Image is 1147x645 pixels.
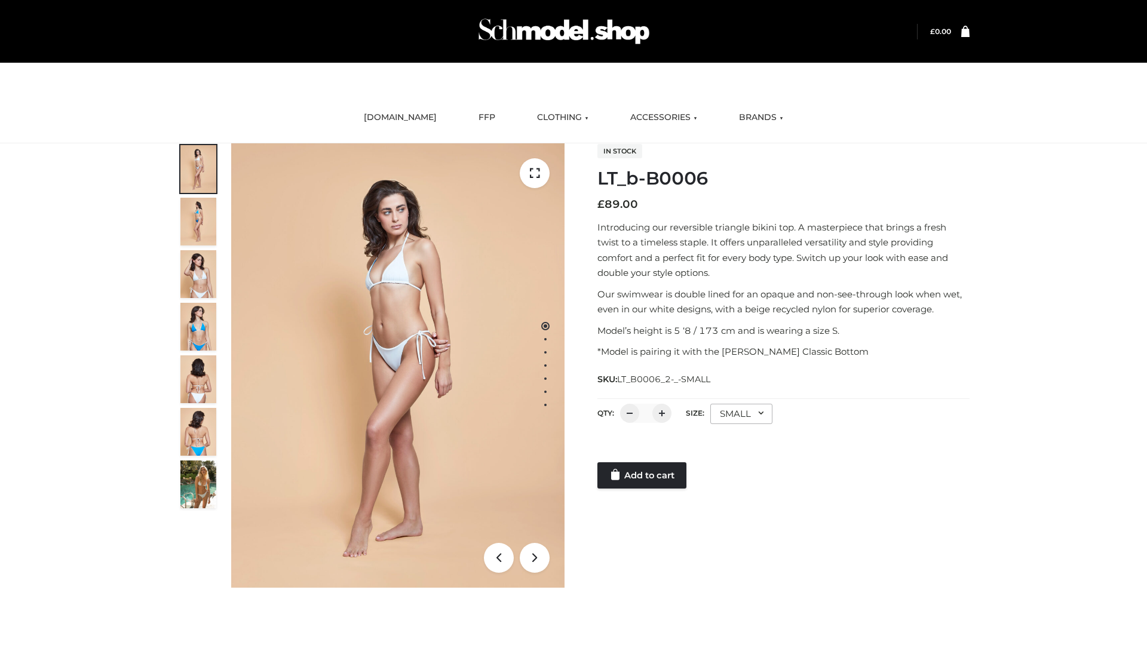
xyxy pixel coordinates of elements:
[180,250,216,298] img: ArielClassicBikiniTop_CloudNine_AzureSky_OW114ECO_3-scaled.jpg
[180,408,216,456] img: ArielClassicBikiniTop_CloudNine_AzureSky_OW114ECO_8-scaled.jpg
[597,462,686,489] a: Add to cart
[231,143,565,588] img: ArielClassicBikiniTop_CloudNine_AzureSky_OW114ECO_1
[597,323,970,339] p: Model’s height is 5 ‘8 / 173 cm and is wearing a size S.
[930,27,951,36] bdi: 0.00
[180,198,216,245] img: ArielClassicBikiniTop_CloudNine_AzureSky_OW114ECO_2-scaled.jpg
[930,27,935,36] span: £
[180,355,216,403] img: ArielClassicBikiniTop_CloudNine_AzureSky_OW114ECO_7-scaled.jpg
[597,287,970,317] p: Our swimwear is double lined for an opaque and non-see-through look when wet, even in our white d...
[470,105,504,131] a: FFP
[355,105,446,131] a: [DOMAIN_NAME]
[597,372,711,386] span: SKU:
[686,408,704,417] label: Size:
[597,168,970,189] h1: LT_b-B0006
[180,145,216,193] img: ArielClassicBikiniTop_CloudNine_AzureSky_OW114ECO_1-scaled.jpg
[617,374,710,385] span: LT_B0006_2-_-SMALL
[621,105,706,131] a: ACCESSORIES
[710,404,772,424] div: SMALL
[930,27,951,36] a: £0.00
[528,105,597,131] a: CLOTHING
[180,303,216,351] img: ArielClassicBikiniTop_CloudNine_AzureSky_OW114ECO_4-scaled.jpg
[180,460,216,508] img: Arieltop_CloudNine_AzureSky2.jpg
[597,198,605,211] span: £
[597,220,970,281] p: Introducing our reversible triangle bikini top. A masterpiece that brings a fresh twist to a time...
[597,144,642,158] span: In stock
[730,105,792,131] a: BRANDS
[597,408,614,417] label: QTY:
[597,344,970,360] p: *Model is pairing it with the [PERSON_NAME] Classic Bottom
[597,198,638,211] bdi: 89.00
[474,8,654,55] img: Schmodel Admin 964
